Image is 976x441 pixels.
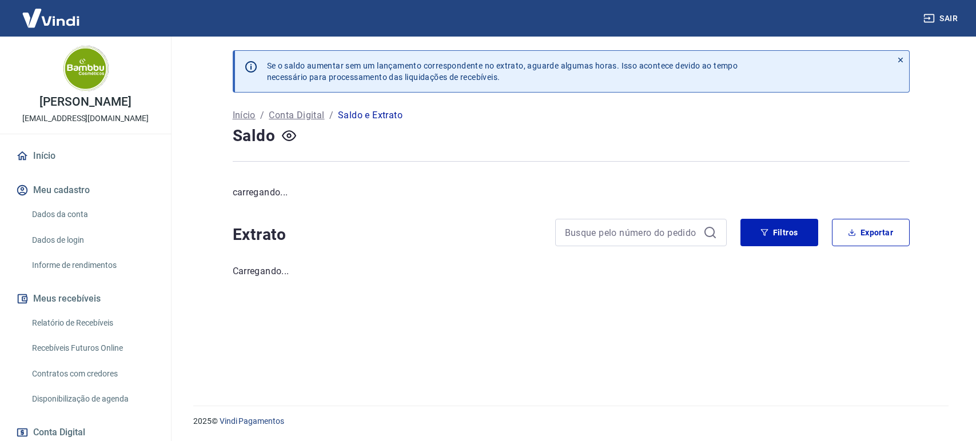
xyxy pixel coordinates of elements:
[233,125,276,147] h4: Saldo
[233,223,541,246] h4: Extrato
[27,254,157,277] a: Informe de rendimentos
[27,336,157,360] a: Recebíveis Futuros Online
[832,219,910,246] button: Exportar
[22,113,149,125] p: [EMAIL_ADDRESS][DOMAIN_NAME]
[27,311,157,335] a: Relatório de Recebíveis
[27,362,157,386] a: Contratos com credores
[14,178,157,203] button: Meu cadastro
[63,46,109,91] img: a93a3715-afdc-456c-9a9a-37bb5c176aa4.jpeg
[269,109,324,122] a: Conta Digital
[233,109,256,122] a: Início
[260,109,264,122] p: /
[921,8,962,29] button: Sair
[233,264,910,278] p: Carregando...
[14,1,88,35] img: Vindi
[329,109,333,122] p: /
[14,286,157,311] button: Meus recebíveis
[27,203,157,226] a: Dados da conta
[267,60,738,83] p: Se o saldo aumentar sem um lançamento correspondente no extrato, aguarde algumas horas. Isso acon...
[740,219,818,246] button: Filtros
[14,143,157,169] a: Início
[27,228,157,252] a: Dados de login
[233,186,910,199] p: carregando...
[565,224,699,241] input: Busque pelo número do pedido
[220,416,284,426] a: Vindi Pagamentos
[27,387,157,411] a: Disponibilização de agenda
[338,109,403,122] p: Saldo e Extrato
[39,96,131,108] p: [PERSON_NAME]
[193,415,949,427] p: 2025 ©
